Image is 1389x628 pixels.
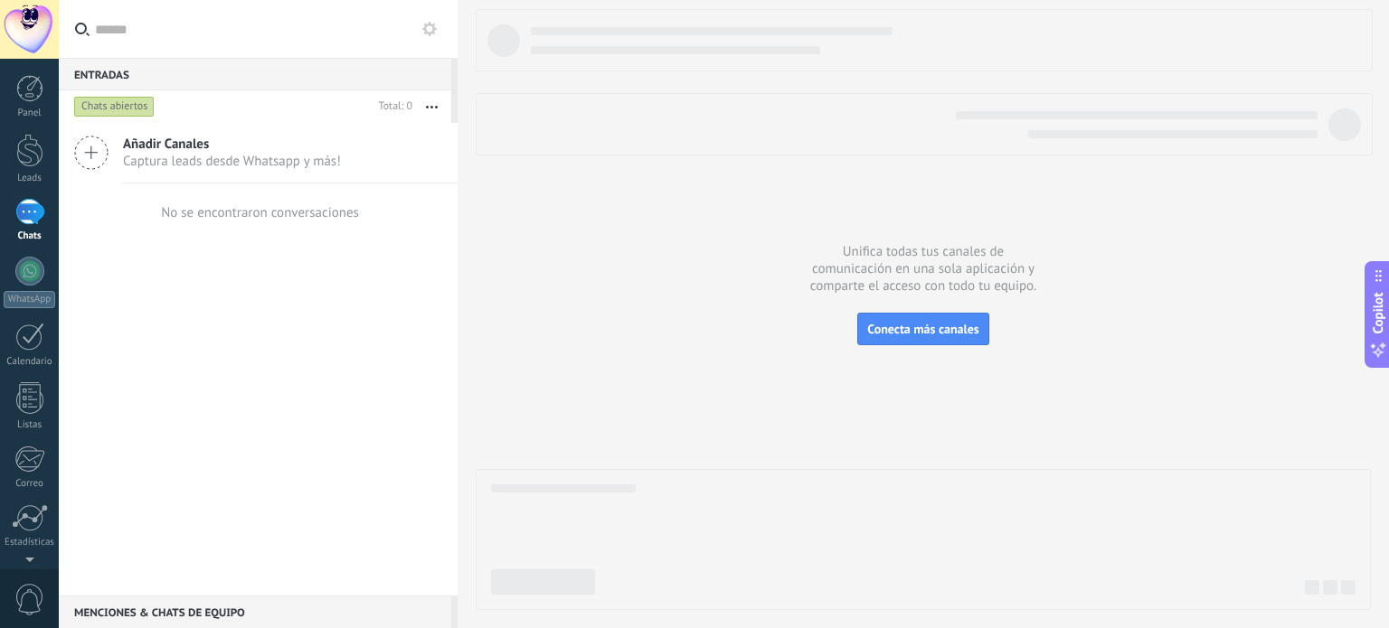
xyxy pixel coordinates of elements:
button: Más [412,90,451,123]
span: Conecta más canales [867,321,978,337]
div: No se encontraron conversaciones [161,204,359,221]
span: Captura leads desde Whatsapp y más! [123,153,341,170]
div: WhatsApp [4,291,55,308]
div: Leads [4,173,56,184]
div: Total: 0 [372,98,412,116]
div: Listas [4,419,56,431]
div: Calendario [4,356,56,368]
div: Chats abiertos [74,96,155,117]
div: Menciones & Chats de equipo [59,595,451,628]
div: Estadísticas [4,537,56,548]
span: Añadir Canales [123,136,341,153]
button: Conecta más canales [857,313,988,345]
div: Entradas [59,58,451,90]
div: Correo [4,478,56,490]
span: Copilot [1369,292,1387,333]
div: Panel [4,108,56,119]
div: Chats [4,230,56,242]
